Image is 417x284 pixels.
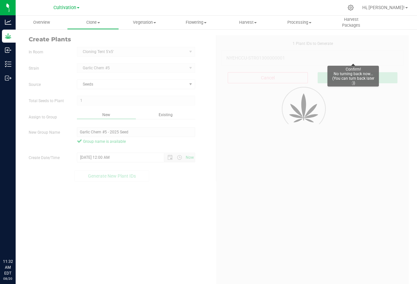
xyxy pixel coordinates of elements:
[88,173,136,179] span: Generate New Plant IDs
[325,17,376,28] span: Harvest Packages
[330,67,376,85] div: Confirm! No turning back now... (You can turn back later :))
[29,35,211,44] span: Create Plants
[274,20,325,25] span: Processing
[159,113,173,117] span: Existing
[274,16,325,29] a: Processing
[5,61,11,67] inline-svg: Inventory
[24,20,59,25] span: Overview
[165,155,176,160] span: Open the date view
[223,20,273,25] span: Harvest
[362,5,405,10] span: Hi, [PERSON_NAME]!
[222,16,274,29] a: Harvest
[77,139,195,144] span: Group name is available
[67,16,119,29] a: Clone
[293,41,333,46] span: 1 Plant IDs to Generate
[24,129,72,135] label: New Group Name
[24,155,72,161] label: Create Date/Time
[5,19,11,25] inline-svg: Analytics
[171,20,222,25] span: Flowering
[24,82,72,88] label: Source
[3,276,13,281] p: 08/20
[24,49,72,55] label: In Room
[24,114,72,120] label: Assign to Group
[5,75,11,81] inline-svg: Outbound
[5,33,11,39] inline-svg: Grow
[325,16,377,29] a: Harvest Packages
[77,127,195,137] input: e.g. CR1-2017-01-01
[7,232,26,251] iframe: Resource center
[53,5,76,10] span: Cultivation
[24,65,72,71] label: Strain
[119,16,170,29] a: Vegetation
[67,20,118,25] span: Clone
[24,98,72,104] label: Total Seeds to Plant
[119,20,170,25] span: Vegetation
[5,47,11,53] inline-svg: Inbound
[102,113,110,117] span: New
[77,80,187,89] span: Seeds
[16,16,67,29] a: Overview
[19,231,27,239] iframe: Resource center unread badge
[318,72,398,83] button: CREATE CLONES
[228,72,308,83] button: Cancel
[170,16,222,29] a: Flowering
[184,153,195,162] span: Set Current date
[174,155,185,160] span: Open the time view
[3,259,13,276] p: 11:32 AM EDT
[74,170,149,182] button: Generate New Plant IDs
[347,5,355,11] div: Manage settings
